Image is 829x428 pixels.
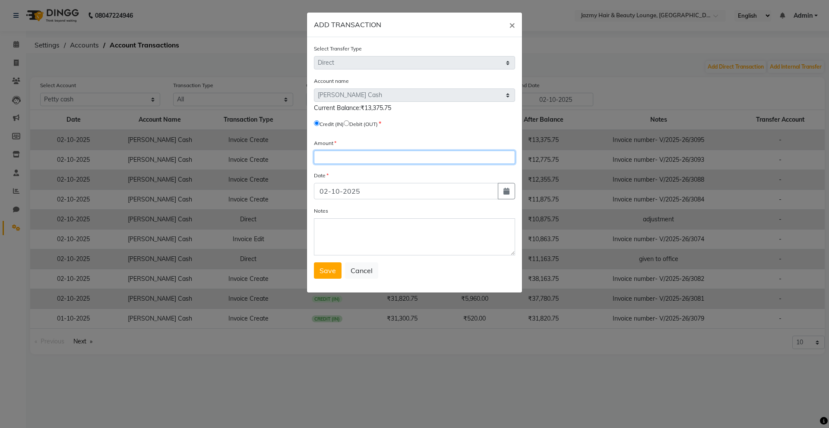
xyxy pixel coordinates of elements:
[320,266,336,275] span: Save
[314,172,329,179] label: Date
[314,19,381,30] h6: ADD TRANSACTION
[314,139,336,147] label: Amount
[314,104,391,112] span: Current Balance:₹13,375.75
[345,262,378,279] button: Cancel
[314,45,362,53] label: Select Transfer Type
[349,120,378,128] label: Debit (OUT)
[502,13,522,37] button: Close
[314,262,342,279] button: Save
[314,77,349,85] label: Account name
[320,120,344,128] label: Credit (IN)
[509,18,515,31] span: ×
[314,207,328,215] label: Notes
